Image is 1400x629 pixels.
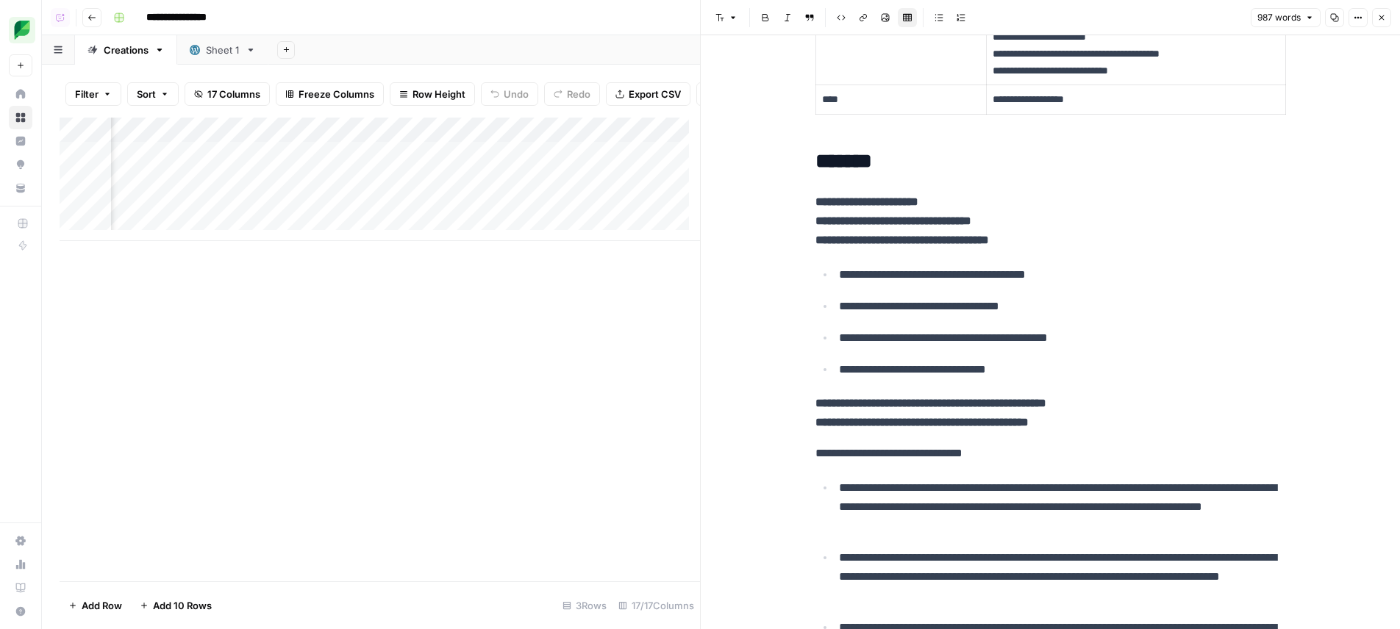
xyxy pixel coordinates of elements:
[612,594,700,617] div: 17/17 Columns
[127,82,179,106] button: Sort
[9,600,32,623] button: Help + Support
[557,594,612,617] div: 3 Rows
[276,82,384,106] button: Freeze Columns
[75,87,99,101] span: Filter
[481,82,538,106] button: Undo
[207,87,260,101] span: 17 Columns
[9,176,32,200] a: Your Data
[567,87,590,101] span: Redo
[9,576,32,600] a: Learning Hub
[153,598,212,613] span: Add 10 Rows
[206,43,240,57] div: Sheet 1
[137,87,156,101] span: Sort
[65,82,121,106] button: Filter
[504,87,529,101] span: Undo
[629,87,681,101] span: Export CSV
[9,529,32,553] a: Settings
[9,153,32,176] a: Opportunities
[75,35,177,65] a: Creations
[9,17,35,43] img: SproutSocial Logo
[131,594,221,617] button: Add 10 Rows
[390,82,475,106] button: Row Height
[544,82,600,106] button: Redo
[177,35,268,65] a: Sheet 1
[1251,8,1321,27] button: 987 words
[104,43,149,57] div: Creations
[9,106,32,129] a: Browse
[413,87,465,101] span: Row Height
[60,594,131,617] button: Add Row
[606,82,690,106] button: Export CSV
[299,87,374,101] span: Freeze Columns
[185,82,270,106] button: 17 Columns
[9,82,32,106] a: Home
[9,553,32,576] a: Usage
[9,12,32,48] button: Workspace: SproutSocial
[82,598,122,613] span: Add Row
[9,129,32,153] a: Insights
[1257,11,1301,24] span: 987 words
